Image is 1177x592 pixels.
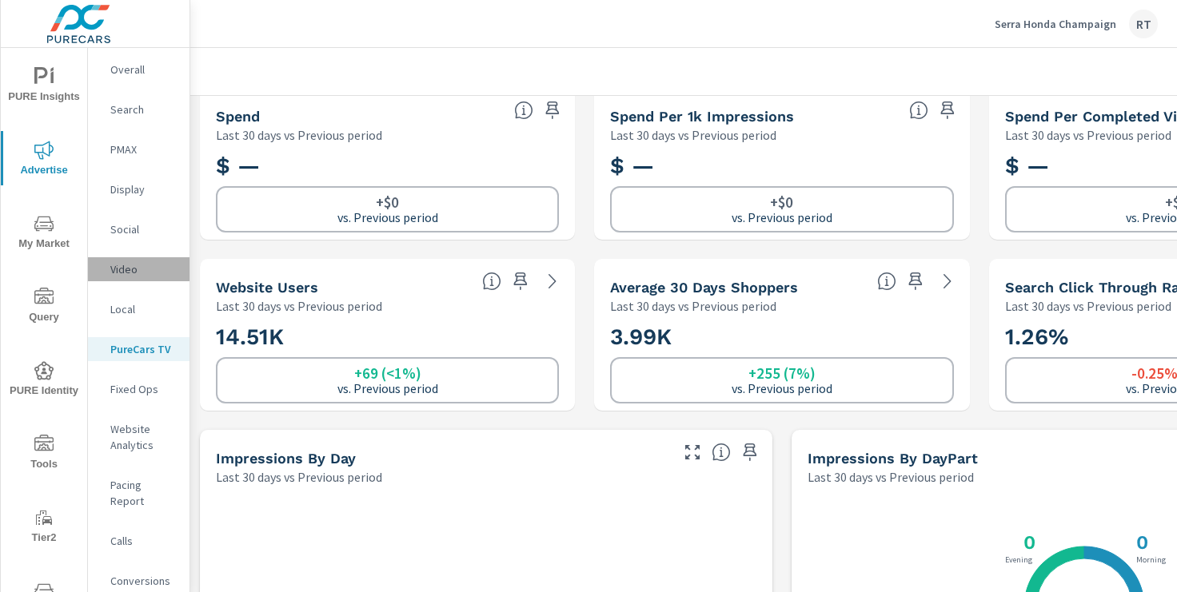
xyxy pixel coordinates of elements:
p: Evening [1002,556,1035,564]
p: vs. Previous period [337,381,438,395]
span: Save this to your personalized report [903,268,928,294]
div: Video [88,257,190,281]
p: PMAX [110,141,177,157]
p: Last 30 days vs Previous period [216,125,382,145]
button: Make Fullscreen [680,439,705,465]
p: vs. Previous period [337,210,438,224]
p: vs. Previous period [732,381,832,395]
p: Last 30 days vs Previous period [216,467,382,487]
h5: Spend [216,108,260,125]
span: Save this to your personalized report [508,268,533,294]
p: Serra Honda Champaign [995,17,1116,31]
p: Last 30 days vs Previous period [610,125,776,145]
h6: +$0 [376,194,399,210]
span: A rolling 30 day total of daily Shoppers on the dealership website, averaged over the selected da... [877,272,896,291]
p: Calls [110,533,177,549]
h3: 0 [1020,531,1035,554]
p: Pacing Report [110,477,177,509]
p: Last 30 days vs Previous period [610,296,776,316]
div: Social [88,217,190,241]
p: Last 30 days vs Previous period [216,296,382,316]
a: See more details in report [540,268,565,294]
p: Last 30 days vs Previous period [1005,296,1171,316]
div: Pacing Report [88,473,190,513]
div: RT [1129,10,1158,38]
p: Website Analytics [110,421,177,453]
span: Tools [6,435,82,474]
h5: Average 30 Days Shoppers [610,279,798,296]
h6: +$0 [770,194,793,210]
div: Fixed Ops [88,377,190,401]
h2: 14.51K [216,323,559,351]
p: Overall [110,62,177,77]
p: Video [110,261,177,277]
span: Unique website visitors over the selected time period. [Source: Website Analytics] [482,272,501,291]
h5: Impressions by Day [216,450,356,467]
p: Local [110,301,177,317]
p: PureCars TV [110,341,177,357]
div: Local [88,297,190,321]
h2: $ — [216,152,559,180]
span: Total spend per 1,000 impressions. [Source: This data is provided by the video advertising platform] [909,101,928,120]
span: Advertise [6,141,82,180]
p: Last 30 days vs Previous period [808,467,974,487]
span: My Market [6,214,82,253]
h2: $ — [610,152,953,180]
div: Website Analytics [88,417,190,457]
span: Save this to your personalized report [935,97,960,123]
span: Cost of your connected TV ad campaigns. [Source: This data is provided by the video advertising p... [514,101,533,120]
span: Query [6,288,82,327]
div: PMAX [88,137,190,161]
p: Search [110,101,177,117]
h5: Impressions by DayPart [808,450,978,467]
span: Save this to your personalized report [737,439,763,465]
a: See more details in report [935,268,960,294]
h5: Website Users [216,279,318,296]
p: Conversions [110,573,177,589]
span: PURE Identity [6,361,82,400]
span: Tier2 [6,508,82,547]
h6: +69 (<1%) [354,365,421,381]
div: PureCars TV [88,337,190,361]
div: Display [88,177,190,201]
p: vs. Previous period [732,210,832,224]
h3: 0 [1133,531,1148,554]
h6: +255 (7%) [748,365,816,381]
span: The number of impressions, broken down by the day of the week they occurred. [712,443,731,462]
h2: 3.99K [610,323,953,351]
p: Fixed Ops [110,381,177,397]
p: Morning [1133,556,1169,564]
h5: Spend Per 1k Impressions [610,108,794,125]
div: Overall [88,58,190,81]
span: Save this to your personalized report [540,97,565,123]
div: Search [88,97,190,121]
span: PURE Insights [6,67,82,106]
p: Social [110,221,177,237]
p: Last 30 days vs Previous period [1005,125,1171,145]
p: Display [110,181,177,197]
div: Calls [88,529,190,553]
